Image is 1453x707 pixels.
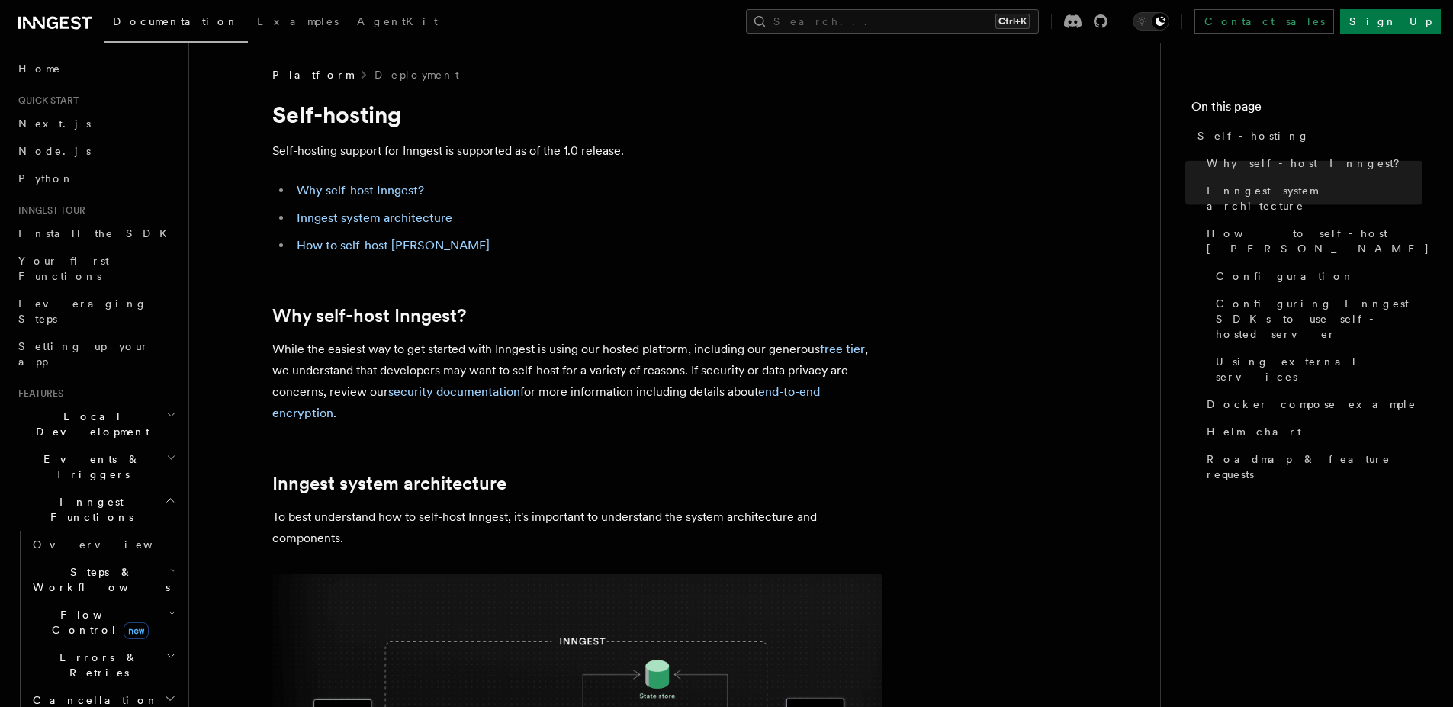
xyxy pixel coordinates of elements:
[12,333,179,375] a: Setting up your app
[12,165,179,192] a: Python
[1191,98,1422,122] h4: On this page
[272,339,882,424] p: While the easiest way to get started with Inngest is using our hosted platform, including our gen...
[388,384,520,399] a: security documentation
[1340,9,1441,34] a: Sign Up
[12,494,165,525] span: Inngest Functions
[27,531,179,558] a: Overview
[297,183,424,198] a: Why self-host Inngest?
[357,15,438,27] span: AgentKit
[1201,177,1422,220] a: Inngest system architecture
[104,5,248,43] a: Documentation
[124,622,149,639] span: new
[1201,418,1422,445] a: Helm chart
[1210,348,1422,390] a: Using external services
[1201,390,1422,418] a: Docker compose example
[257,15,339,27] span: Examples
[18,172,74,185] span: Python
[272,473,506,494] a: Inngest system architecture
[18,340,149,368] span: Setting up your app
[820,342,865,356] a: free tier
[272,101,882,128] h1: Self-hosting
[33,538,190,551] span: Overview
[272,67,353,82] span: Platform
[995,14,1030,29] kbd: Ctrl+K
[12,409,166,439] span: Local Development
[1207,226,1430,256] span: How to self-host [PERSON_NAME]
[375,67,459,82] a: Deployment
[1207,424,1301,439] span: Helm chart
[12,387,63,400] span: Features
[1210,290,1422,348] a: Configuring Inngest SDKs to use self-hosted server
[1207,452,1422,482] span: Roadmap & feature requests
[27,644,179,686] button: Errors & Retries
[12,204,85,217] span: Inngest tour
[272,305,466,326] a: Why self-host Inngest?
[1207,397,1416,412] span: Docker compose example
[18,117,91,130] span: Next.js
[27,564,170,595] span: Steps & Workflows
[27,607,168,638] span: Flow Control
[272,140,882,162] p: Self-hosting support for Inngest is supported as of the 1.0 release.
[113,15,239,27] span: Documentation
[12,452,166,482] span: Events & Triggers
[272,506,882,549] p: To best understand how to self-host Inngest, it's important to understand the system architecture...
[1216,354,1422,384] span: Using external services
[1201,220,1422,262] a: How to self-host [PERSON_NAME]
[1194,9,1334,34] a: Contact sales
[746,9,1039,34] button: Search...Ctrl+K
[27,650,166,680] span: Errors & Retries
[1207,156,1410,171] span: Why self-host Inngest?
[27,558,179,601] button: Steps & Workflows
[297,238,490,252] a: How to self-host [PERSON_NAME]
[12,95,79,107] span: Quick start
[12,55,179,82] a: Home
[12,110,179,137] a: Next.js
[1197,128,1310,143] span: Self-hosting
[18,145,91,157] span: Node.js
[1201,149,1422,177] a: Why self-host Inngest?
[297,210,452,225] a: Inngest system architecture
[1207,183,1422,214] span: Inngest system architecture
[12,137,179,165] a: Node.js
[18,297,147,325] span: Leveraging Steps
[12,290,179,333] a: Leveraging Steps
[1201,445,1422,488] a: Roadmap & feature requests
[18,255,109,282] span: Your first Functions
[1133,12,1169,31] button: Toggle dark mode
[1216,296,1422,342] span: Configuring Inngest SDKs to use self-hosted server
[1210,262,1422,290] a: Configuration
[248,5,348,41] a: Examples
[12,488,179,531] button: Inngest Functions
[12,247,179,290] a: Your first Functions
[12,220,179,247] a: Install the SDK
[18,61,61,76] span: Home
[12,445,179,488] button: Events & Triggers
[348,5,447,41] a: AgentKit
[27,601,179,644] button: Flow Controlnew
[1191,122,1422,149] a: Self-hosting
[18,227,176,239] span: Install the SDK
[1216,268,1355,284] span: Configuration
[12,403,179,445] button: Local Development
